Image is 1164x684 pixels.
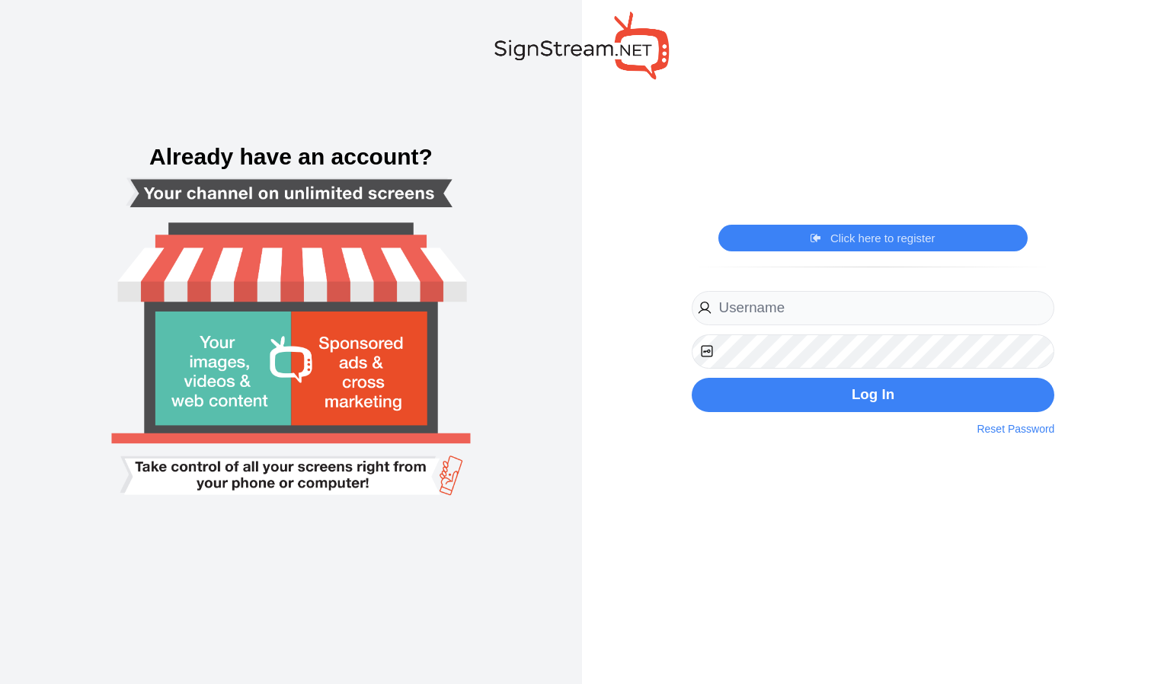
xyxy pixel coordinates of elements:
[692,378,1055,412] button: Log In
[692,291,1055,325] input: Username
[494,11,670,79] img: SignStream.NET
[811,231,935,246] a: Click here to register
[15,145,567,168] h3: Already have an account?
[70,96,511,587] img: Smart tv login
[977,421,1054,437] a: Reset Password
